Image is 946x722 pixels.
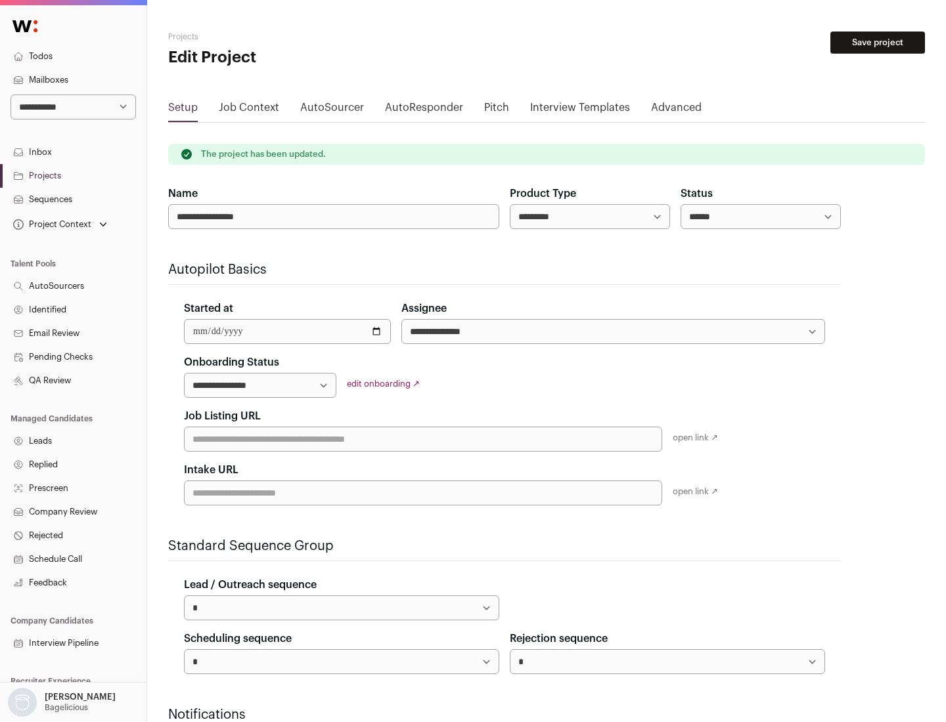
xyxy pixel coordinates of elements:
label: Product Type [510,186,576,202]
label: Job Listing URL [184,408,261,424]
button: Open dropdown [5,688,118,717]
label: Assignee [401,301,447,316]
button: Save project [830,32,925,54]
button: Open dropdown [11,215,110,234]
label: Intake URL [184,462,238,478]
label: Onboarding Status [184,354,279,370]
p: Bagelicious [45,702,88,713]
label: Name [168,186,198,202]
p: The project has been updated. [201,149,326,159]
a: edit onboarding ↗ [347,379,420,388]
a: Pitch [484,100,509,121]
label: Rejection sequence [510,631,608,647]
img: Wellfound [5,13,45,39]
h1: Edit Project [168,47,420,68]
h2: Projects [168,32,420,42]
a: Advanced [651,100,702,121]
div: Project Context [11,219,91,230]
p: [PERSON_NAME] [45,692,116,702]
a: Interview Templates [530,100,630,121]
a: Setup [168,100,198,121]
a: Job Context [219,100,279,121]
label: Scheduling sequence [184,631,292,647]
label: Started at [184,301,233,316]
img: nopic.png [8,688,37,717]
label: Lead / Outreach sequence [184,577,317,593]
a: AutoSourcer [300,100,364,121]
label: Status [681,186,713,202]
h2: Standard Sequence Group [168,537,841,555]
h2: Autopilot Basics [168,261,841,279]
a: AutoResponder [385,100,463,121]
